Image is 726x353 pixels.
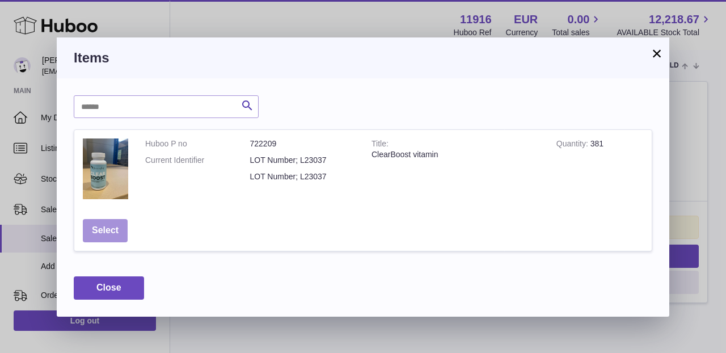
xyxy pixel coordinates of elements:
[83,138,128,199] img: ClearBoost vitamin
[145,155,250,166] dt: Current Identifier
[556,139,590,151] strong: Quantity
[548,130,652,211] td: 381
[650,47,664,60] button: ×
[372,139,389,151] strong: Title
[250,138,355,149] dd: 722209
[250,155,355,166] dd: LOT Number; L23037
[96,283,121,292] span: Close
[145,138,250,149] dt: Huboo P no
[83,219,128,242] button: Select
[372,149,539,160] div: ClearBoost vitamin
[74,276,144,300] button: Close
[250,171,355,182] dd: LOT Number; L23037
[74,49,652,67] h3: Items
